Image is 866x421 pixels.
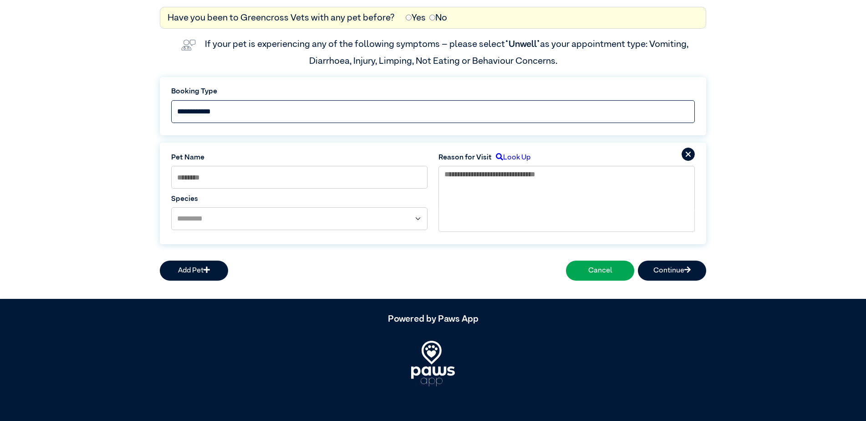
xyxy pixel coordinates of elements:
label: Reason for Visit [438,152,492,163]
button: Add Pet [160,261,228,281]
button: Continue [638,261,706,281]
input: Yes [406,15,412,21]
img: PawsApp [411,341,455,386]
label: Have you been to Greencross Vets with any pet before? [168,11,395,25]
label: Look Up [492,152,530,163]
label: Species [171,194,428,205]
label: Pet Name [171,152,428,163]
label: Booking Type [171,86,695,97]
button: Cancel [566,261,634,281]
h5: Powered by Paws App [160,313,706,324]
input: No [429,15,435,21]
label: Yes [406,11,426,25]
img: vet [178,36,199,54]
label: No [429,11,447,25]
span: “Unwell” [505,40,540,49]
label: If your pet is experiencing any of the following symptoms – please select as your appointment typ... [205,40,690,65]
